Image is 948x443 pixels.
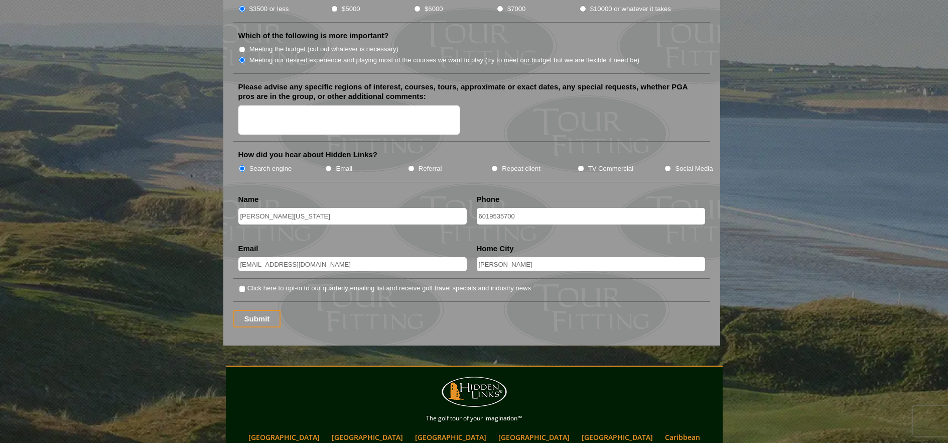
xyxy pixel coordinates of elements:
label: $10000 or whatever it takes [590,4,671,14]
label: $6000 [425,4,443,14]
label: $7000 [507,4,525,14]
label: $5000 [342,4,360,14]
label: Repeat client [502,164,540,174]
label: Phone [477,194,500,204]
label: Meeting the budget (cut out whatever is necessary) [249,44,398,54]
label: Social Media [675,164,713,174]
label: Name [238,194,259,204]
label: Search engine [249,164,292,174]
label: $3500 or less [249,4,289,14]
label: Please advise any specific regions of interest, courses, tours, approximate or exact dates, any s... [238,82,705,101]
label: Referral [419,164,442,174]
label: Email [238,244,258,254]
label: Email [336,164,352,174]
label: Home City [477,244,514,254]
input: Submit [233,310,281,327]
label: TV Commercial [588,164,633,174]
label: Meeting our desired experience and playing most of the courses we want to play (try to meet our b... [249,55,640,65]
label: Which of the following is more important? [238,31,389,41]
label: How did you hear about Hidden Links? [238,150,378,160]
label: Click here to opt-in to our quarterly emailing list and receive golf travel specials and industry... [247,283,531,293]
p: The golf tour of your imagination™ [228,413,720,424]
